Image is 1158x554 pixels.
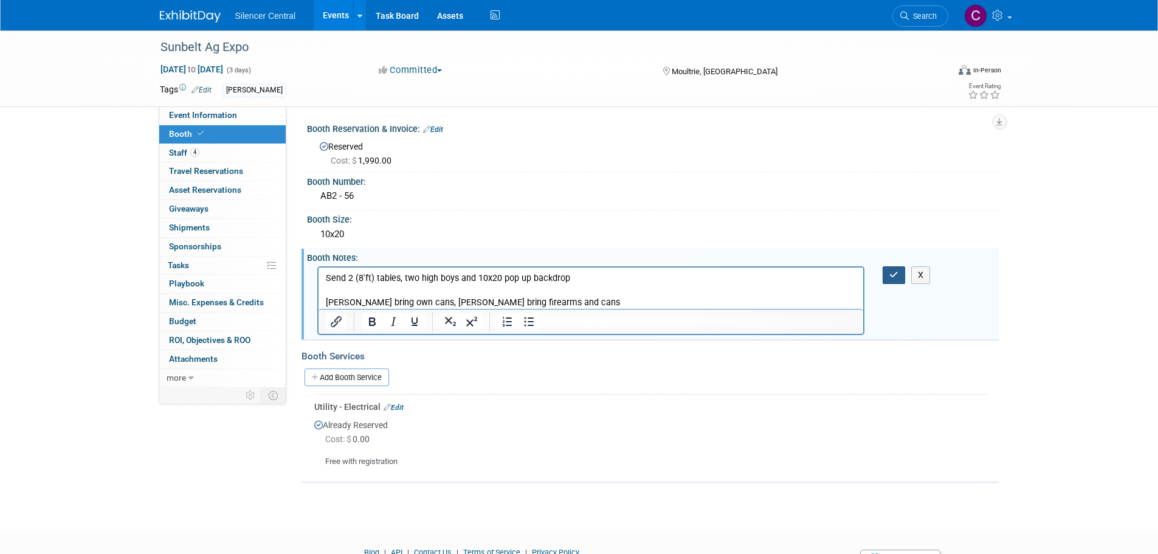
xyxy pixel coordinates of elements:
span: Event Information [169,110,237,120]
a: Shipments [159,219,286,237]
a: Sponsorships [159,238,286,256]
a: Tasks [159,257,286,275]
span: Attachments [169,354,218,364]
iframe: Rich Text Area [319,268,864,309]
a: Event Information [159,106,286,125]
div: Booth Number: [307,173,999,188]
span: Staff [169,148,199,158]
button: Superscript [461,313,482,330]
div: Sunbelt Ag Expo [156,36,930,58]
span: Playbook [169,279,204,288]
img: ExhibitDay [160,10,221,23]
i: Booth reservation complete [198,130,204,137]
span: Cost: $ [325,434,353,444]
div: [PERSON_NAME] [222,84,286,97]
div: Free with registration [314,446,990,468]
button: Bullet list [519,313,539,330]
span: Booth [169,129,206,139]
span: Sponsorships [169,241,221,251]
td: Personalize Event Tab Strip [240,387,261,403]
div: Booth Reservation & Invoice: [307,120,999,136]
button: Italic [383,313,404,330]
div: Already Reserved [314,413,990,468]
a: Search [892,5,948,27]
span: Misc. Expenses & Credits [169,297,264,307]
span: (3 days) [226,66,251,74]
button: Underline [404,313,425,330]
span: Travel Reservations [169,166,243,176]
a: Booth [159,125,286,144]
a: Add Booth Service [305,369,389,386]
span: ROI, Objectives & ROO [169,335,250,345]
div: Booth Services [302,350,999,363]
a: Attachments [159,350,286,369]
span: Search [909,12,937,21]
a: Staff4 [159,144,286,162]
a: Asset Reservations [159,181,286,199]
a: more [159,369,286,387]
div: Booth Size: [307,210,999,226]
div: In-Person [973,66,1001,75]
img: Format-Inperson.png [959,65,971,75]
a: Edit [423,125,443,134]
a: ROI, Objectives & ROO [159,331,286,350]
div: AB2 - 56 [316,187,990,206]
button: X [911,266,931,284]
button: Subscript [440,313,461,330]
div: Utility - Electrical [314,401,990,413]
div: Booth Notes: [307,249,999,264]
span: 4 [190,148,199,157]
a: Travel Reservations [159,162,286,181]
span: Moultrie, [GEOGRAPHIC_DATA] [672,67,777,76]
span: 1,990.00 [331,156,396,165]
img: Cade Cox [964,4,987,27]
div: Reserved [316,137,990,167]
span: Giveaways [169,204,209,213]
td: Tags [160,83,212,97]
div: Event Format [877,63,1002,81]
span: more [167,373,186,383]
a: Budget [159,313,286,331]
button: Insert/edit link [326,313,346,330]
span: to [186,64,198,74]
button: Numbered list [497,313,518,330]
td: Toggle Event Tabs [261,387,286,403]
span: [DATE] [DATE] [160,64,224,75]
a: Giveaways [159,200,286,218]
span: Shipments [169,223,210,232]
span: Budget [169,316,196,326]
span: Tasks [168,260,189,270]
span: Cost: $ [331,156,358,165]
div: 10x20 [316,225,990,244]
span: Asset Reservations [169,185,241,195]
button: Committed [374,64,447,77]
div: Event Rating [968,83,1001,89]
span: 0.00 [325,434,374,444]
a: Misc. Expenses & Credits [159,294,286,312]
span: Silencer Central [235,11,296,21]
button: Bold [362,313,382,330]
a: Playbook [159,275,286,293]
a: Edit [191,86,212,94]
a: Edit [384,403,404,412]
